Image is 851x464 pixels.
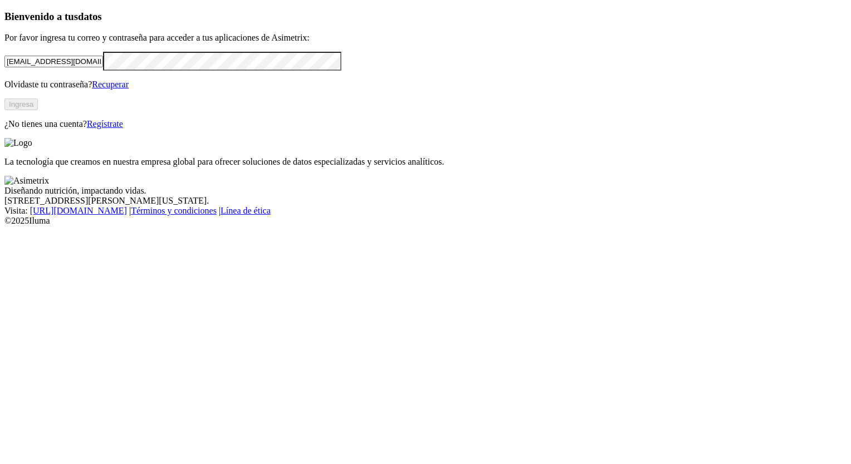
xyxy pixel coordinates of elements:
div: [STREET_ADDRESS][PERSON_NAME][US_STATE]. [4,196,847,206]
img: Logo [4,138,32,148]
input: Tu correo [4,56,103,67]
a: Línea de ética [221,206,271,215]
a: Regístrate [87,119,123,129]
p: ¿No tienes una cuenta? [4,119,847,129]
div: Visita : | | [4,206,847,216]
a: Términos y condiciones [131,206,217,215]
a: Recuperar [92,80,129,89]
p: La tecnología que creamos en nuestra empresa global para ofrecer soluciones de datos especializad... [4,157,847,167]
a: [URL][DOMAIN_NAME] [30,206,127,215]
div: Diseñando nutrición, impactando vidas. [4,186,847,196]
h3: Bienvenido a tus [4,11,847,23]
div: © 2025 Iluma [4,216,847,226]
span: datos [78,11,102,22]
p: Olvidaste tu contraseña? [4,80,847,90]
button: Ingresa [4,98,38,110]
p: Por favor ingresa tu correo y contraseña para acceder a tus aplicaciones de Asimetrix: [4,33,847,43]
img: Asimetrix [4,176,49,186]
